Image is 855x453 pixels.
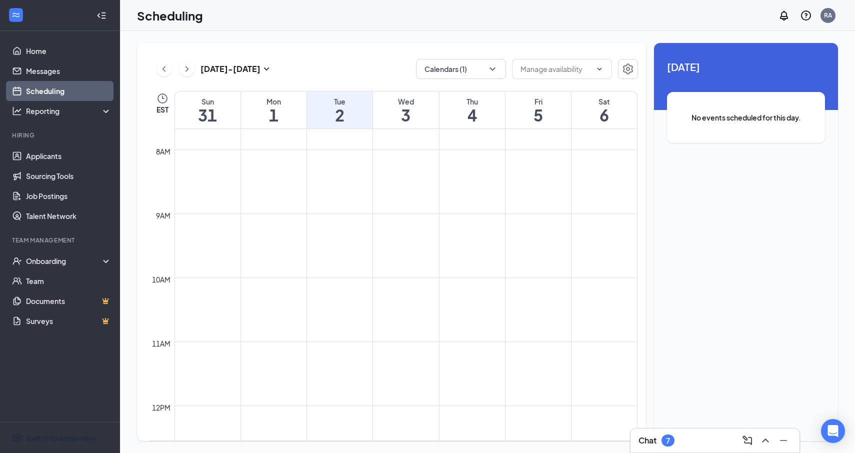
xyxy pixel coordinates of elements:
div: Mon [241,96,306,106]
h1: 31 [175,106,240,123]
button: ChevronLeft [156,61,171,76]
a: Team [26,271,111,291]
span: EST [156,104,168,114]
svg: ChevronDown [487,64,497,74]
a: Scheduling [26,81,111,101]
a: Job Postings [26,186,111,206]
svg: Minimize [777,434,789,446]
svg: Collapse [96,10,106,20]
a: September 1, 2025 [241,91,306,128]
div: Thu [439,96,505,106]
svg: Notifications [778,9,790,21]
button: Calendars (1)ChevronDown [416,59,506,79]
div: 7 [666,436,670,445]
div: Onboarding [26,256,103,266]
a: DocumentsCrown [26,291,111,311]
svg: ComposeMessage [741,434,753,446]
h1: 3 [373,106,438,123]
a: Applicants [26,146,111,166]
svg: QuestionInfo [800,9,812,21]
h1: Scheduling [137,7,203,24]
div: Sun [175,96,240,106]
h1: 1 [241,106,306,123]
a: Messages [26,61,111,81]
h3: [DATE] - [DATE] [200,63,260,74]
a: September 4, 2025 [439,91,505,128]
div: Wed [373,96,438,106]
div: Sat [571,96,637,106]
a: September 2, 2025 [307,91,372,128]
div: Tue [307,96,372,106]
a: Talent Network [26,206,111,226]
div: Team Management [12,236,109,244]
h1: 2 [307,106,372,123]
div: Hiring [12,131,109,139]
a: August 31, 2025 [175,91,240,128]
div: 10am [150,274,172,285]
a: September 5, 2025 [505,91,571,128]
svg: Analysis [12,106,22,116]
svg: ChevronUp [759,434,771,446]
button: Minimize [775,432,791,448]
button: ChevronRight [179,61,194,76]
h1: 6 [571,106,637,123]
input: Manage availability [520,63,591,74]
span: No events scheduled for this day. [687,112,805,123]
a: SurveysCrown [26,311,111,331]
svg: ChevronDown [595,65,603,73]
a: Sourcing Tools [26,166,111,186]
svg: ChevronLeft [159,63,169,75]
svg: SmallChevronDown [260,63,272,75]
div: Switch to admin view [26,433,96,443]
div: Fri [505,96,571,106]
svg: ChevronRight [182,63,192,75]
svg: UserCheck [12,256,22,266]
h1: 4 [439,106,505,123]
svg: Clock [156,92,168,104]
div: Reporting [26,106,112,116]
div: 8am [154,146,172,157]
div: 9am [154,210,172,221]
a: September 6, 2025 [571,91,637,128]
svg: Settings [12,433,22,443]
a: September 3, 2025 [373,91,438,128]
div: 12pm [150,402,172,413]
svg: Settings [622,63,634,75]
button: ChevronUp [757,432,773,448]
span: [DATE] [667,59,825,74]
svg: WorkstreamLogo [11,10,21,20]
h1: 5 [505,106,571,123]
button: ComposeMessage [739,432,755,448]
div: RA [824,11,832,19]
div: 11am [150,338,172,349]
h3: Chat [638,435,656,446]
button: Settings [618,59,638,79]
a: Home [26,41,111,61]
div: Open Intercom Messenger [821,419,845,443]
